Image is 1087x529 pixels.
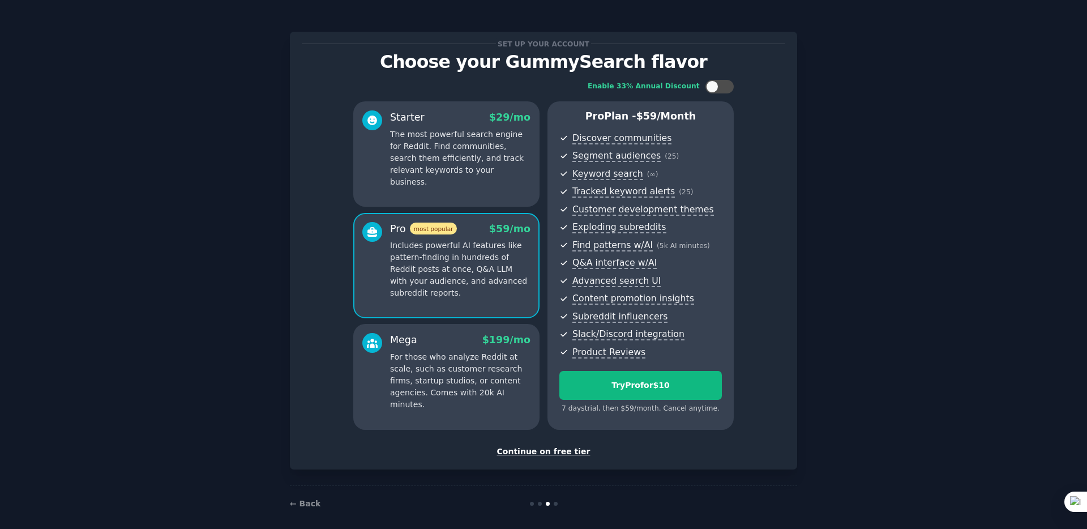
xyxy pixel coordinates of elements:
span: ( 25 ) [679,188,693,196]
span: ( 25 ) [665,152,679,160]
span: Product Reviews [572,347,645,359]
span: ( ∞ ) [647,170,658,178]
p: The most powerful search engine for Reddit. Find communities, search them efficiently, and track ... [390,129,530,188]
div: Continue on free tier [302,446,785,458]
div: Starter [390,110,425,125]
p: Choose your GummySearch flavor [302,52,785,72]
span: $ 59 /mo [489,223,530,234]
span: $ 199 /mo [482,334,530,345]
span: Advanced search UI [572,275,661,287]
a: ← Back [290,499,320,508]
p: Pro Plan - [559,109,722,123]
span: Segment audiences [572,150,661,162]
div: Mega [390,333,417,347]
div: Pro [390,222,457,236]
span: Tracked keyword alerts [572,186,675,198]
span: most popular [410,223,457,234]
span: $ 59 /month [636,110,696,122]
p: Includes powerful AI features like pattern-finding in hundreds of Reddit posts at once, Q&A LLM w... [390,240,530,299]
button: TryProfor$10 [559,371,722,400]
span: Q&A interface w/AI [572,257,657,269]
span: Slack/Discord integration [572,329,684,340]
div: Try Pro for $10 [560,379,721,391]
span: Exploding subreddits [572,221,666,233]
p: For those who analyze Reddit at scale, such as customer research firms, startup studios, or conte... [390,351,530,411]
div: 7 days trial, then $ 59 /month . Cancel anytime. [559,404,722,414]
span: ( 5k AI minutes ) [657,242,710,250]
span: Customer development themes [572,204,714,216]
div: Enable 33% Annual Discount [588,82,700,92]
span: Subreddit influencers [572,311,667,323]
span: Content promotion insights [572,293,694,305]
span: Keyword search [572,168,643,180]
span: Find patterns w/AI [572,240,653,251]
span: Discover communities [572,133,671,144]
span: Set up your account [496,38,592,50]
span: $ 29 /mo [489,112,530,123]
